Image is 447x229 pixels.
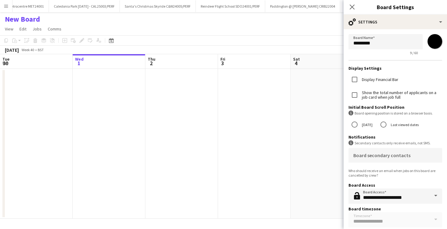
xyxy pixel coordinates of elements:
[148,56,155,62] span: Thu
[147,60,155,67] span: 2
[48,26,61,32] span: Comms
[20,48,35,52] span: Week 40
[348,111,442,116] div: Board opening position is stored on a browser basis.
[344,3,447,11] h3: Board Settings
[5,15,40,24] h1: New Board
[220,60,225,67] span: 3
[340,0,429,12] button: A Cracking Christmas Experience HAMC24001/PERF
[348,140,442,146] div: Secondary contacts only receive emails, not SMS.
[45,25,64,33] a: Comms
[348,134,442,140] h3: Notifications
[220,56,225,62] span: Fri
[74,60,84,67] span: 1
[344,15,447,29] div: Settings
[49,0,120,12] button: Caledonia Park [DATE] - CAL25003/PERF
[361,90,442,100] label: Show the total number of applicants on a job card when job full
[2,25,16,33] a: View
[361,120,372,129] label: [DATE]
[348,206,442,212] h3: Board timezone
[2,56,9,62] span: Tue
[265,0,340,12] button: Paddington @ [PERSON_NAME] CRIB22004
[348,104,442,110] h3: Initial Board Scroll Position
[353,152,411,158] mat-label: Board secondary contacts
[2,60,9,67] span: 30
[348,182,442,188] h3: Board Access
[38,48,44,52] div: BST
[75,56,84,62] span: Wed
[348,168,442,178] div: Who should receive an email when jobs on this board are cancelled by crew?
[5,47,19,53] div: [DATE]
[293,56,300,62] span: Sat
[348,65,442,71] h3: Display Settings
[33,26,42,32] span: Jobs
[405,51,423,55] span: 9 / 60
[292,60,300,67] span: 4
[19,26,26,32] span: Edit
[120,0,196,12] button: Santa's Christmas Skyride C&W24005/PERF
[17,25,29,33] a: Edit
[30,25,44,33] a: Jobs
[5,26,13,32] span: View
[196,0,265,12] button: Reindeer Flight School SDO24001/PERF
[390,120,419,129] label: Last viewed dates
[361,77,398,82] label: Display Financial Bar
